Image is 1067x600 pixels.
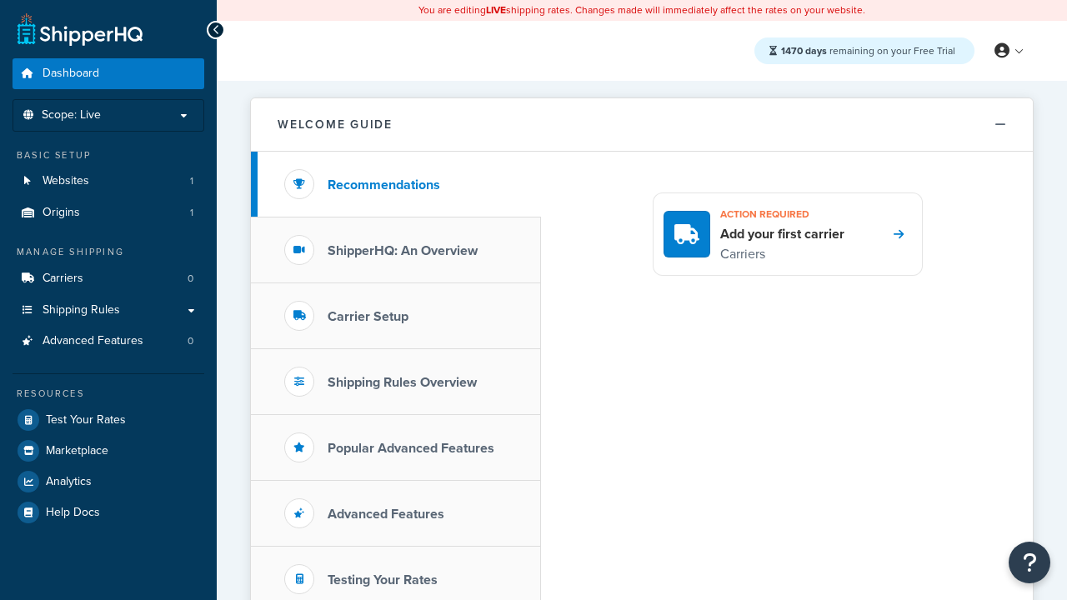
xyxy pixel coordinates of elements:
[13,326,204,357] li: Advanced Features
[328,507,444,522] h3: Advanced Features
[42,108,101,122] span: Scope: Live
[13,166,204,197] li: Websites
[13,387,204,401] div: Resources
[13,263,204,294] li: Carriers
[43,303,120,317] span: Shipping Rules
[13,197,204,228] a: Origins1
[13,295,204,326] a: Shipping Rules
[13,263,204,294] a: Carriers0
[190,174,193,188] span: 1
[328,572,438,587] h3: Testing Your Rates
[188,334,193,348] span: 0
[46,506,100,520] span: Help Docs
[43,67,99,81] span: Dashboard
[720,203,844,225] h3: Action required
[46,413,126,427] span: Test Your Rates
[13,326,204,357] a: Advanced Features0
[13,405,204,435] a: Test Your Rates
[328,441,494,456] h3: Popular Advanced Features
[328,375,477,390] h3: Shipping Rules Overview
[1009,542,1050,583] button: Open Resource Center
[720,225,844,243] h4: Add your first carrier
[328,177,440,192] h3: Recommendations
[46,475,92,489] span: Analytics
[13,148,204,162] div: Basic Setup
[190,206,193,220] span: 1
[43,334,143,348] span: Advanced Features
[13,58,204,89] a: Dashboard
[188,272,193,286] span: 0
[13,467,204,497] a: Analytics
[13,245,204,259] div: Manage Shipping
[13,436,204,466] a: Marketplace
[43,206,80,220] span: Origins
[13,197,204,228] li: Origins
[43,174,89,188] span: Websites
[46,444,108,458] span: Marketplace
[486,2,506,17] b: LIVE
[13,166,204,197] a: Websites1
[43,272,83,286] span: Carriers
[328,309,408,324] h3: Carrier Setup
[720,243,844,265] p: Carriers
[328,243,478,258] h3: ShipperHQ: An Overview
[781,43,955,58] span: remaining on your Free Trial
[13,497,204,527] a: Help Docs
[251,98,1033,152] button: Welcome Guide
[278,118,393,131] h2: Welcome Guide
[781,43,827,58] strong: 1470 days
